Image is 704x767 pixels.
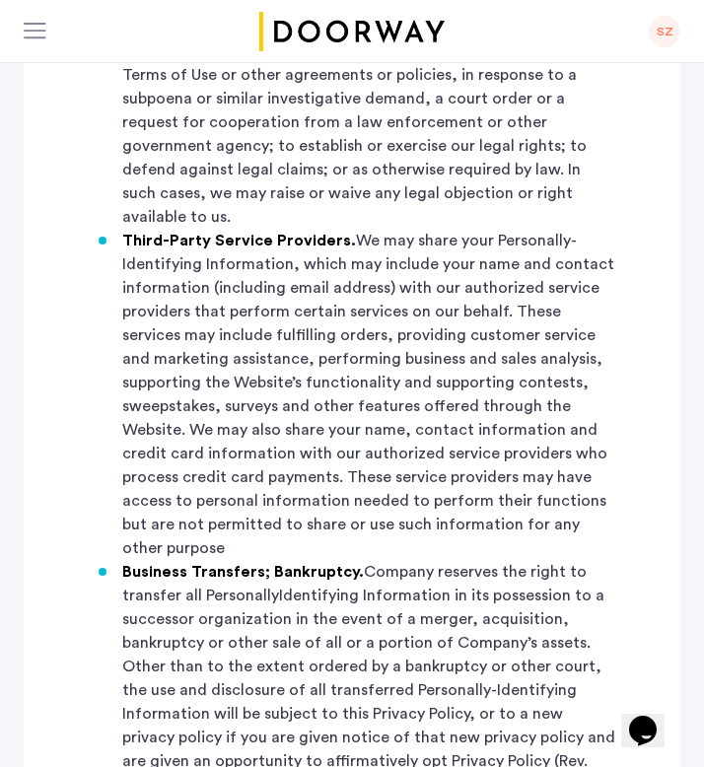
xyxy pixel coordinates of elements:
[255,12,449,51] img: logo
[122,229,356,252] mark: Third-Party Service Providers.
[621,688,684,747] iframe: chat widget
[122,560,364,584] mark: Business Transfers; Bankruptcy.
[122,229,617,560] li: We may share your Personally-Identifying Information, which may include your name and contact inf...
[649,16,680,47] div: SZ
[255,12,449,51] a: Cazamio logo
